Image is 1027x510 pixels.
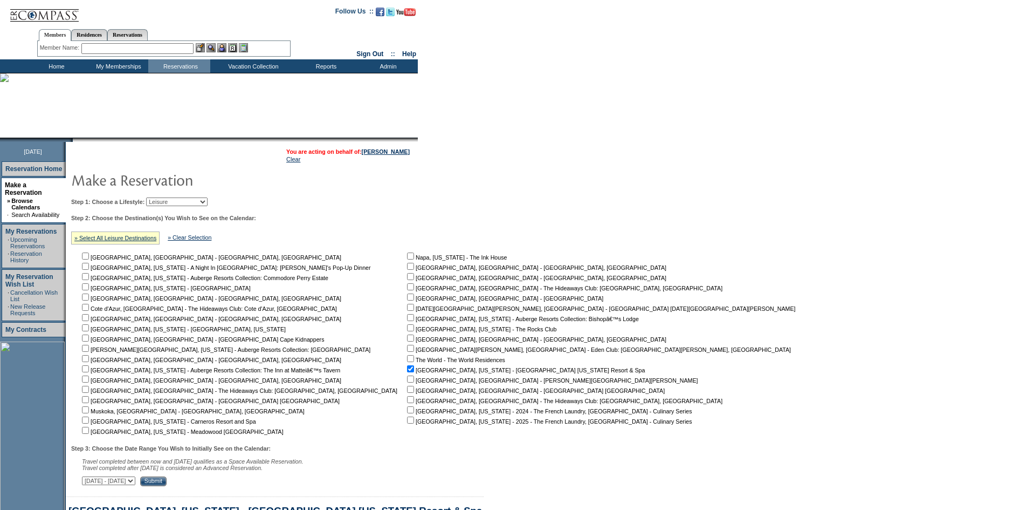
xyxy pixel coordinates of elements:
div: Member Name: [40,43,81,52]
nobr: [GEOGRAPHIC_DATA], [US_STATE] - [GEOGRAPHIC_DATA], [US_STATE] [80,326,286,332]
span: [DATE] [24,148,42,155]
a: Upcoming Reservations [10,236,45,249]
nobr: [GEOGRAPHIC_DATA], [GEOGRAPHIC_DATA] - [GEOGRAPHIC_DATA] [GEOGRAPHIC_DATA] [80,398,340,404]
nobr: [PERSON_NAME][GEOGRAPHIC_DATA], [US_STATE] - Auberge Resorts Collection: [GEOGRAPHIC_DATA] [80,346,370,353]
nobr: [GEOGRAPHIC_DATA], [US_STATE] - A Night In [GEOGRAPHIC_DATA]: [PERSON_NAME]'s Pop-Up Dinner [80,264,371,271]
b: Step 3: Choose the Date Range You Wish to Initially See on the Calendar: [71,445,271,452]
a: Help [402,50,416,58]
a: » Clear Selection [168,234,211,241]
nobr: [GEOGRAPHIC_DATA], [GEOGRAPHIC_DATA] - [GEOGRAPHIC_DATA], [GEOGRAPHIC_DATA] [405,264,666,271]
td: Home [24,59,86,73]
b: Step 1: Choose a Lifestyle: [71,199,144,205]
a: New Release Requests [10,303,45,316]
a: [PERSON_NAME] [362,148,410,155]
img: View [206,43,216,52]
td: Vacation Collection [210,59,294,73]
a: Clear [286,156,300,162]
td: · [8,250,9,263]
nobr: [GEOGRAPHIC_DATA], [GEOGRAPHIC_DATA] - [GEOGRAPHIC_DATA], [GEOGRAPHIC_DATA] [80,357,341,363]
td: · [8,303,9,316]
a: Cancellation Wish List [10,289,58,302]
a: Become our fan on Facebook [376,11,384,17]
a: Make a Reservation [5,181,42,196]
b: Step 2: Choose the Destination(s) You Wish to See on the Calendar: [71,215,256,221]
a: Sign Out [356,50,383,58]
input: Submit [140,477,167,486]
nobr: [GEOGRAPHIC_DATA], [GEOGRAPHIC_DATA] - [PERSON_NAME][GEOGRAPHIC_DATA][PERSON_NAME] [405,377,698,384]
a: Reservations [107,29,148,40]
td: Reports [294,59,356,73]
nobr: [GEOGRAPHIC_DATA], [GEOGRAPHIC_DATA] - The Hideaways Club: [GEOGRAPHIC_DATA], [GEOGRAPHIC_DATA] [405,398,722,404]
a: Reservation Home [5,165,62,173]
nobr: [DATE][GEOGRAPHIC_DATA][PERSON_NAME], [GEOGRAPHIC_DATA] - [GEOGRAPHIC_DATA] [DATE][GEOGRAPHIC_DAT... [405,305,795,312]
img: Become our fan on Facebook [376,8,384,16]
nobr: [GEOGRAPHIC_DATA], [GEOGRAPHIC_DATA] - [GEOGRAPHIC_DATA], [GEOGRAPHIC_DATA] [80,254,341,261]
span: You are acting on behalf of: [286,148,410,155]
nobr: Napa, [US_STATE] - The Ink House [405,254,507,261]
a: Members [39,29,72,41]
nobr: [GEOGRAPHIC_DATA], [GEOGRAPHIC_DATA] - [GEOGRAPHIC_DATA] [405,295,603,302]
td: · [7,212,10,218]
img: b_edit.gif [196,43,205,52]
nobr: [GEOGRAPHIC_DATA], [GEOGRAPHIC_DATA] - [GEOGRAPHIC_DATA], [GEOGRAPHIC_DATA] [80,377,341,384]
nobr: [GEOGRAPHIC_DATA][PERSON_NAME], [GEOGRAPHIC_DATA] - Eden Club: [GEOGRAPHIC_DATA][PERSON_NAME], [G... [405,346,791,353]
nobr: [GEOGRAPHIC_DATA], [GEOGRAPHIC_DATA] - [GEOGRAPHIC_DATA], [GEOGRAPHIC_DATA] [80,295,341,302]
nobr: [GEOGRAPHIC_DATA], [US_STATE] - 2025 - The French Laundry, [GEOGRAPHIC_DATA] - Culinary Series [405,418,692,425]
a: Subscribe to our YouTube Channel [396,11,416,17]
nobr: [GEOGRAPHIC_DATA], [US_STATE] - Auberge Resorts Collection: Bishopâ€™s Lodge [405,316,639,322]
nobr: [GEOGRAPHIC_DATA], [US_STATE] - 2024 - The French Laundry, [GEOGRAPHIC_DATA] - Culinary Series [405,408,692,414]
img: pgTtlMakeReservation.gif [71,169,287,191]
span: :: [391,50,395,58]
nobr: [GEOGRAPHIC_DATA], [US_STATE] - [GEOGRAPHIC_DATA] [80,285,251,291]
nobr: [GEOGRAPHIC_DATA], [US_STATE] - The Rocks Club [405,326,556,332]
nobr: [GEOGRAPHIC_DATA], [GEOGRAPHIC_DATA] - [GEOGRAPHIC_DATA] [GEOGRAPHIC_DATA] [405,387,665,394]
b: » [7,198,10,204]
span: Travel completed between now and [DATE] qualifies as a Space Available Reservation. [82,458,304,465]
img: Impersonate [217,43,226,52]
a: My Reservation Wish List [5,273,53,288]
img: promoShadowLeftCorner.gif [69,138,73,142]
nobr: Muskoka, [GEOGRAPHIC_DATA] - [GEOGRAPHIC_DATA], [GEOGRAPHIC_DATA] [80,408,305,414]
nobr: [GEOGRAPHIC_DATA], [GEOGRAPHIC_DATA] - [GEOGRAPHIC_DATA], [GEOGRAPHIC_DATA] [405,336,666,343]
nobr: [GEOGRAPHIC_DATA], [GEOGRAPHIC_DATA] - [GEOGRAPHIC_DATA] Cape Kidnappers [80,336,324,343]
nobr: The World - The World Residences [405,357,505,363]
img: Follow us on Twitter [386,8,395,16]
nobr: Travel completed after [DATE] is considered an Advanced Reservation. [82,465,263,471]
a: My Reservations [5,228,57,235]
nobr: [GEOGRAPHIC_DATA], [US_STATE] - Auberge Resorts Collection: The Inn at Matteiâ€™s Tavern [80,367,340,373]
td: My Memberships [86,59,148,73]
img: blank.gif [73,138,74,142]
nobr: [GEOGRAPHIC_DATA], [GEOGRAPHIC_DATA] - The Hideaways Club: [GEOGRAPHIC_DATA], [GEOGRAPHIC_DATA] [405,285,722,291]
nobr: [GEOGRAPHIC_DATA], [US_STATE] - Meadowood [GEOGRAPHIC_DATA] [80,429,284,435]
td: Follow Us :: [335,6,374,19]
a: Follow us on Twitter [386,11,395,17]
nobr: [GEOGRAPHIC_DATA], [US_STATE] - Carneros Resort and Spa [80,418,256,425]
a: Reservation History [10,250,42,263]
img: b_calculator.gif [239,43,248,52]
nobr: [GEOGRAPHIC_DATA], [US_STATE] - Auberge Resorts Collection: Commodore Perry Estate [80,275,328,281]
a: Residences [71,29,107,40]
nobr: [GEOGRAPHIC_DATA], [GEOGRAPHIC_DATA] - [GEOGRAPHIC_DATA], [GEOGRAPHIC_DATA] [405,275,666,281]
img: Reservations [228,43,237,52]
nobr: [GEOGRAPHIC_DATA], [US_STATE] - [GEOGRAPHIC_DATA] [US_STATE] Resort & Spa [405,367,645,373]
td: Reservations [148,59,210,73]
a: Search Availability [11,212,59,218]
nobr: [GEOGRAPHIC_DATA], [GEOGRAPHIC_DATA] - [GEOGRAPHIC_DATA], [GEOGRAPHIC_DATA] [80,316,341,322]
nobr: [GEOGRAPHIC_DATA], [GEOGRAPHIC_DATA] - The Hideaways Club: [GEOGRAPHIC_DATA], [GEOGRAPHIC_DATA] [80,387,397,394]
td: · [8,289,9,302]
a: Browse Calendars [11,198,40,210]
a: My Contracts [5,326,46,334]
td: Admin [356,59,418,73]
a: » Select All Leisure Destinations [74,235,156,241]
td: · [8,236,9,249]
nobr: Cote d'Azur, [GEOGRAPHIC_DATA] - The Hideaways Club: Cote d'Azur, [GEOGRAPHIC_DATA] [80,305,337,312]
img: Subscribe to our YouTube Channel [396,8,416,16]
